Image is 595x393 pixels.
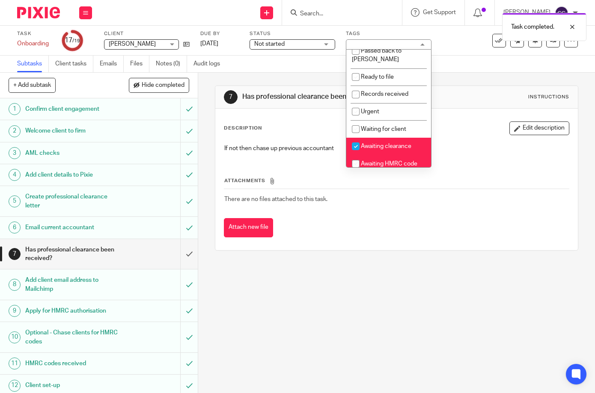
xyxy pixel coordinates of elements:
span: Not started [254,41,285,47]
div: 6 [9,222,21,233]
div: Onboarding [17,39,51,48]
div: 10 [9,331,21,343]
span: Awaiting clearance [361,143,411,149]
h1: Add client email address to Mailchimp [25,274,123,295]
button: + Add subtask [9,78,56,92]
div: 1 [9,103,21,115]
a: Emails [100,56,124,72]
img: svg%3E [555,6,568,20]
h1: Apply for HMRC authorisation [25,304,123,317]
p: Task completed. [511,23,554,31]
span: Hide completed [142,82,184,89]
span: Waiting for client [361,126,406,132]
span: Attachments [224,178,265,183]
h1: Email current accountant [25,221,123,234]
h1: Create professional clearance letter [25,190,123,212]
h1: HMRC codes received [25,357,123,370]
h1: Optional - Chase clients for HMRC codes [25,326,123,348]
label: Status [250,30,335,37]
span: Urgent [361,109,379,115]
span: [DATE] [200,41,218,47]
small: /19 [72,38,80,43]
p: If not then chase up previous accountant [224,144,569,153]
div: 2 [9,125,21,137]
img: Pixie [17,7,60,18]
span: There are no files attached to this task. [224,196,327,202]
div: 9 [9,305,21,317]
div: 5 [9,195,21,207]
div: 11 [9,358,21,369]
a: Notes (0) [156,56,187,72]
p: Description [224,125,262,132]
h1: Has professional clearance been received? [242,92,415,101]
div: 17 [65,35,80,45]
a: Client tasks [55,56,93,72]
h1: Welcome client to firm [25,124,123,137]
span: Awaiting HMRC code [361,161,417,167]
h1: AML checks [25,147,123,160]
div: 8 [9,279,21,291]
label: Task [17,30,51,37]
a: Files [130,56,149,72]
span: Records received [361,91,408,97]
div: 12 [9,380,21,392]
button: Hide completed [129,78,189,92]
div: 7 [224,90,238,104]
div: 4 [9,169,21,181]
h1: Confirm client engagement [25,103,123,115]
label: Client [104,30,190,37]
label: Due by [200,30,239,37]
button: Attach new file [224,218,273,237]
span: Ready to file [361,74,394,80]
h1: Has professional clearance been received? [25,243,123,265]
h1: Add client details to Pixie [25,168,123,181]
div: Instructions [528,94,569,100]
div: 3 [9,147,21,159]
span: [PERSON_NAME] [109,41,156,47]
button: Edit description [509,121,569,135]
a: Audit logs [193,56,226,72]
div: 7 [9,248,21,260]
a: Subtasks [17,56,49,72]
h1: Client set-up [25,379,123,392]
